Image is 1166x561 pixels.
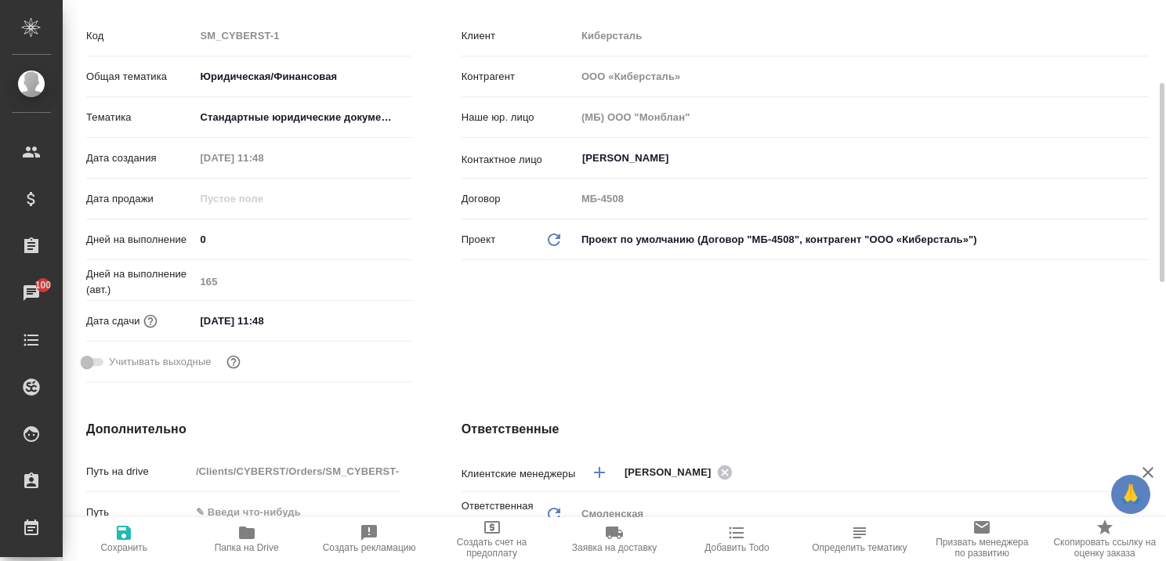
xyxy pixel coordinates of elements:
button: Папка на Drive [185,517,307,561]
button: Создать счет на предоплату [430,517,552,561]
input: ✎ Введи что-нибудь [194,228,411,251]
p: Код [86,28,194,44]
span: Заявка на доставку [572,542,657,553]
p: Тематика [86,110,194,125]
span: [PERSON_NAME] [625,465,721,480]
span: 100 [26,277,61,293]
p: Клиент [462,28,576,44]
p: Дата создания [86,150,194,166]
input: Пустое поле [194,270,411,293]
p: Клиентские менеджеры [462,466,576,482]
p: Общая тематика [86,69,194,85]
button: Заявка на доставку [553,517,675,561]
p: Путь [86,505,190,520]
div: Проект по умолчанию (Договор "МБ-4508", контрагент "ООО «Киберсталь»") [576,226,1149,253]
button: Если добавить услуги и заполнить их объемом, то дата рассчитается автоматически [140,311,161,331]
input: Пустое поле [576,187,1149,210]
span: Создать рекламацию [323,542,416,553]
p: Контактное лицо [462,152,576,168]
input: Пустое поле [576,65,1149,88]
input: Пустое поле [194,147,331,169]
span: Учитывать выходные [109,354,212,370]
span: Добавить Todo [704,542,769,553]
p: Дней на выполнение (авт.) [86,266,194,298]
a: 100 [4,273,59,313]
button: Добавить менеджера [581,454,618,491]
p: Дней на выполнение [86,232,194,248]
button: 🙏 [1111,475,1150,514]
button: Скопировать ссылку на оценку заказа [1044,517,1166,561]
p: Договор [462,191,576,207]
span: Создать счет на предоплату [440,537,543,559]
span: Определить тематику [812,542,907,553]
h4: Дополнительно [86,420,399,439]
div: [PERSON_NAME] [625,462,737,482]
button: Добавить Todo [675,517,798,561]
input: ✎ Введи что-нибудь [190,501,399,523]
button: Призвать менеджера по развитию [921,517,1043,561]
button: Создать рекламацию [308,517,430,561]
span: Призвать менеджера по развитию [930,537,1034,559]
div: Стандартные юридические документы, договоры, уставы [194,104,411,131]
input: Пустое поле [576,24,1149,47]
span: 🙏 [1117,478,1144,511]
h4: Ответственные [462,420,1149,439]
input: Пустое поле [576,106,1149,128]
p: Наше юр. лицо [462,110,576,125]
button: Сохранить [63,517,185,561]
span: Скопировать ссылку на оценку заказа [1053,537,1157,559]
p: Дата сдачи [86,313,140,329]
input: Пустое поле [194,24,411,47]
span: Сохранить [100,542,147,553]
p: Проект [462,232,496,248]
input: Пустое поле [190,460,399,483]
button: Open [1140,157,1143,160]
p: Ответственная команда [462,498,545,530]
button: Определить тематику [798,517,921,561]
div: Смоленская [576,501,1149,527]
span: Папка на Drive [215,542,279,553]
input: ✎ Введи что-нибудь [194,309,331,332]
button: Выбери, если сб и вс нужно считать рабочими днями для выполнения заказа. [223,352,244,372]
p: Дата продажи [86,191,194,207]
input: Пустое поле [194,187,331,210]
p: Контрагент [462,69,576,85]
div: Юридическая/Финансовая [194,63,411,90]
p: Путь на drive [86,464,190,480]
